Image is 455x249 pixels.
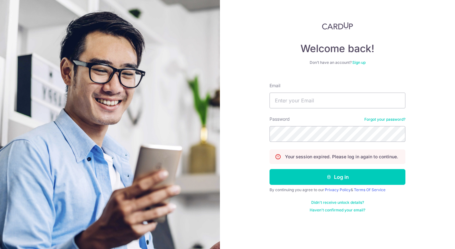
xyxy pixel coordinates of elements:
[325,187,351,192] a: Privacy Policy
[270,169,405,185] button: Log in
[270,82,280,89] label: Email
[270,42,405,55] h4: Welcome back!
[270,60,405,65] div: Don’t have an account?
[270,93,405,108] input: Enter your Email
[322,22,353,30] img: CardUp Logo
[310,208,365,213] a: Haven't confirmed your email?
[311,200,364,205] a: Didn't receive unlock details?
[354,187,385,192] a: Terms Of Service
[270,187,405,192] div: By continuing you agree to our &
[285,154,398,160] p: Your session expired. Please log in again to continue.
[270,116,290,122] label: Password
[352,60,366,65] a: Sign up
[364,117,405,122] a: Forgot your password?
